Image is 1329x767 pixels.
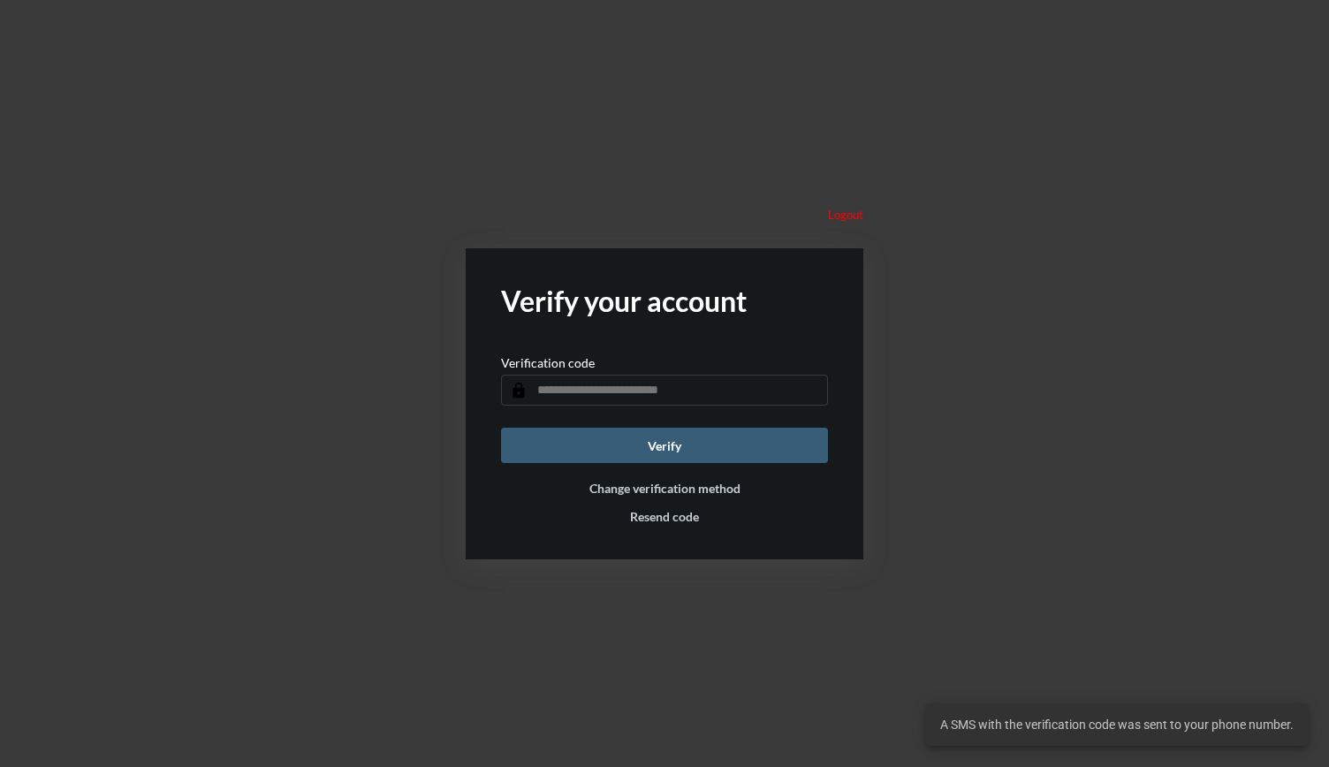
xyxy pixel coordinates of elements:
[501,428,828,463] button: Verify
[940,716,1294,733] span: A SMS with the verification code was sent to your phone number.
[589,481,740,496] button: Change verification method
[501,355,595,370] p: Verification code
[501,284,828,318] h2: Verify your account
[630,509,699,524] button: Resend code
[828,208,863,222] p: Logout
